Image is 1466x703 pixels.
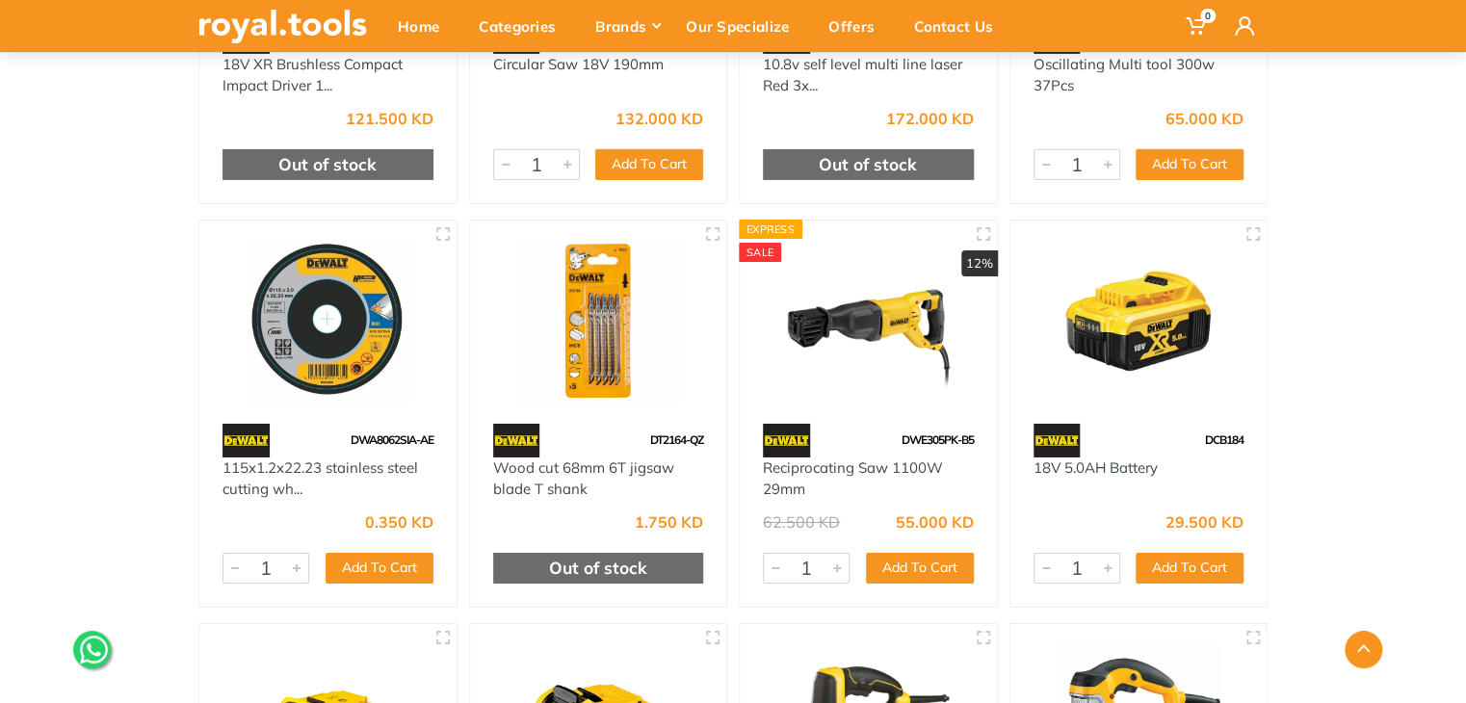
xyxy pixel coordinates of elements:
[223,458,418,499] a: 115x1.2x22.23 stainless steel cutting wh...
[672,6,815,46] div: Our Specialize
[493,458,674,499] a: Wood cut 68mm 6T jigsaw blade T shank
[346,111,433,126] div: 121.500 KD
[866,553,974,584] button: Add To Cart
[351,432,433,447] span: DWA8062SIA-AE
[217,238,439,404] img: Royal Tools - 115x1.2x22.23 stainless steel cutting wheel
[1028,238,1250,404] img: Royal Tools - 18V 5.0AH Battery
[1034,458,1158,477] a: 18V 5.0AH Battery
[1136,149,1243,180] button: Add To Cart
[1165,111,1243,126] div: 65.000 KD
[902,432,974,447] span: DWE305PK-B5
[615,111,703,126] div: 132.000 KD
[763,149,974,180] div: Out of stock
[223,424,270,457] img: 45.webp
[1034,55,1215,95] a: Oscillating Multi tool 300w 37Pcs
[815,6,901,46] div: Offers
[961,250,998,277] div: 12%
[365,514,433,530] div: 0.350 KD
[493,55,664,73] a: Circular Saw 18V 190mm
[896,514,974,530] div: 55.000 KD
[487,238,710,404] img: Royal Tools - Wood cut 68mm 6T jigsaw blade T shank
[1136,553,1243,584] button: Add To Cart
[493,553,704,584] div: Out of stock
[1034,424,1081,457] img: 45.webp
[763,424,810,457] img: 45.webp
[384,6,465,46] div: Home
[635,514,703,530] div: 1.750 KD
[886,111,974,126] div: 172.000 KD
[1200,9,1216,23] span: 0
[901,6,1019,46] div: Contact Us
[326,553,433,584] button: Add To Cart
[223,149,433,180] div: Out of stock
[1205,432,1243,447] span: DCB184
[1165,514,1243,530] div: 29.500 KD
[763,458,943,499] a: Reciprocating Saw 1100W 29mm
[493,424,540,457] img: 45.webp
[595,149,703,180] button: Add To Cart
[763,55,962,95] a: 10.8v self level multi line laser Red 3x...
[739,243,781,262] div: SALE
[465,6,582,46] div: Categories
[223,55,403,95] a: 18V XR Brushless Compact Impact Driver 1...
[757,238,980,404] img: Royal Tools - Reciprocating Saw 1100W 29mm
[582,6,672,46] div: Brands
[198,10,367,43] img: royal.tools Logo
[650,432,703,447] span: DT2164-QZ
[763,514,840,530] div: 62.500 KD
[739,220,802,239] div: Express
